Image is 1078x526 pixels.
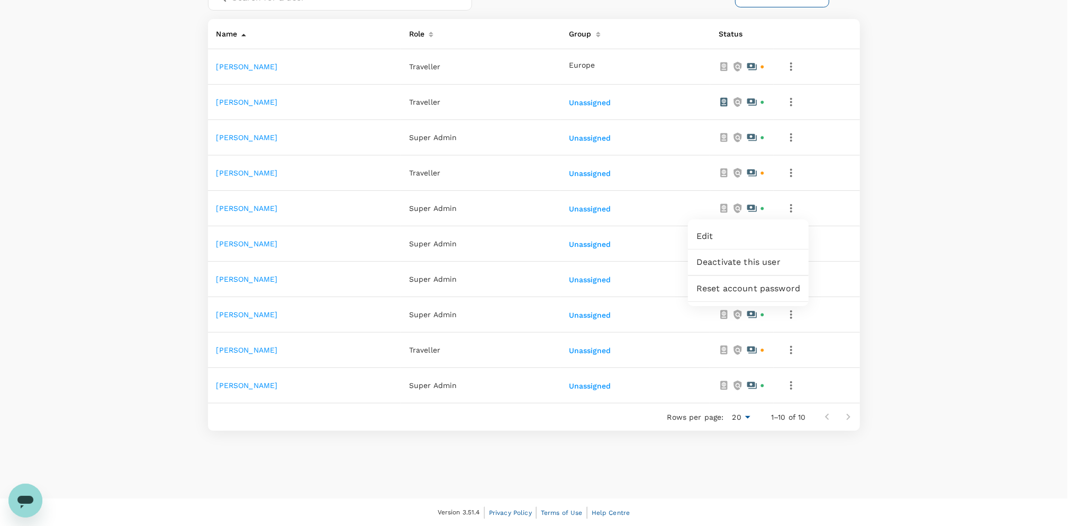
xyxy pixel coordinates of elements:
[688,250,809,275] div: Deactivate this user
[696,256,800,269] span: Deactivate this user
[696,282,800,295] span: Reset account password
[688,224,809,249] a: Edit
[688,276,809,301] div: Reset account password
[696,230,800,243] span: Edit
